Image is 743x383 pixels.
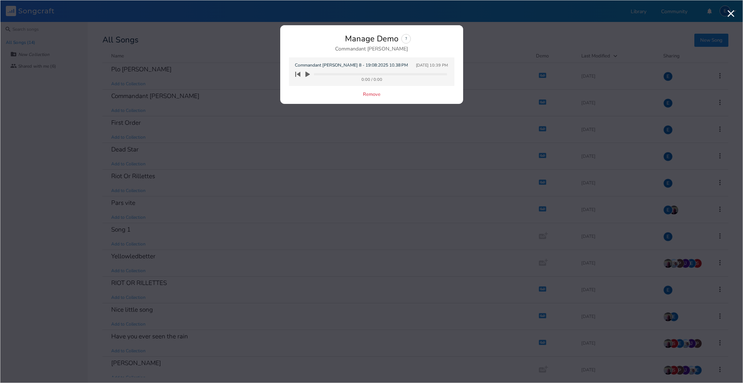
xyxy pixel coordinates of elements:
[297,78,447,82] div: 0:00 / 0:00
[401,34,411,44] div: ?
[335,46,408,52] div: Commandant [PERSON_NAME]
[345,35,398,43] div: Manage Demo
[416,63,448,67] div: [DATE] 10:39 PM
[295,62,408,69] span: Commandant [PERSON_NAME] 8 - 19:08:2025 10.38 PM
[363,92,380,98] button: Remove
